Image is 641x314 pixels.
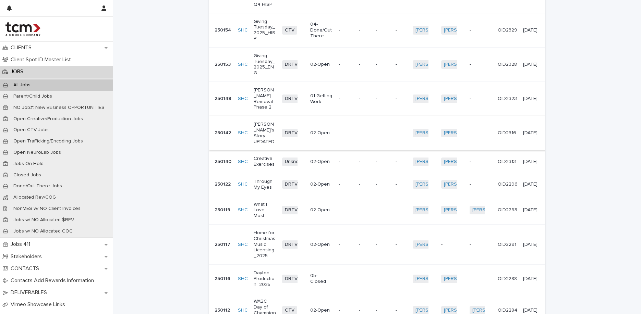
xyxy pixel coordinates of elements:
a: SHC [238,130,248,136]
tr: 250154SHC Giving Tuesday_2025_HISPCTV04-Done/OutThere----[PERSON_NAME]-TCM [PERSON_NAME]-TCM -OID... [209,13,579,47]
p: - [359,159,370,165]
p: - [470,62,493,67]
p: 02-Open [310,62,333,67]
tr: 250119SHC What I Love MostDRTV02-Open----[PERSON_NAME]-TCM [PERSON_NAME]-TCM [PERSON_NAME]-TCM OI... [209,196,579,224]
p: Jobs On Hold [8,161,49,167]
p: - [339,207,353,213]
a: [PERSON_NAME]-TCM [415,207,464,213]
p: Home for Christmas Music Licensing_2025 [254,230,277,259]
a: [PERSON_NAME]-TCM [415,27,464,33]
a: SHC [238,207,248,213]
a: SHC [238,159,248,165]
a: [PERSON_NAME]-TCM [415,96,464,102]
a: SHC [238,242,248,248]
p: What I Love Most [254,202,277,219]
a: [PERSON_NAME]-TCM [444,307,493,313]
p: Open NeuroLab Jobs [8,150,66,155]
p: [PERSON_NAME]'s Story UPDATED [254,122,277,145]
p: OID2316 [498,130,518,136]
span: DRTV [282,180,300,189]
p: Done/Out There Jobs [8,183,68,189]
span: DRTV [282,206,300,214]
a: [PERSON_NAME]-TCM [472,207,521,213]
p: Through My Eyes [254,179,277,190]
p: 250154 [215,27,232,33]
p: - [470,242,493,248]
p: Dayton Production_2025 [254,270,277,287]
p: - [339,159,353,165]
p: JOBS [8,68,29,75]
a: [PERSON_NAME]-TCM [415,62,464,67]
p: - [359,130,370,136]
a: [PERSON_NAME]-TCM [444,130,493,136]
p: Open CTV Jobs [8,127,54,133]
p: - [339,307,353,313]
p: OID2296 [498,181,518,187]
a: SHC [238,276,248,282]
p: 05-Closed [310,273,333,285]
span: DRTV [282,60,300,69]
p: Allocated Rev/COG [8,194,61,200]
p: 250116 [215,276,232,282]
p: All Jobs [8,82,36,88]
p: - [359,96,370,102]
p: NO Job#: New Business OPPORTUNITIES [8,105,110,111]
tr: 250148SHC [PERSON_NAME] Removal Phase 2DRTV01-Getting Work----[PERSON_NAME]-TCM [PERSON_NAME]-TCM... [209,82,579,116]
p: OID2329 [498,27,518,33]
p: 02-Open [310,181,333,187]
p: - [376,307,390,313]
p: - [396,159,407,165]
p: OID2313 [498,159,518,165]
p: CLIENTS [8,45,37,51]
p: - [376,27,390,33]
span: DRTV [282,129,300,137]
p: OID2328 [498,62,518,67]
p: [DATE] [523,130,543,136]
a: [PERSON_NAME]-TCM [415,130,464,136]
p: - [396,242,407,248]
p: - [470,96,493,102]
p: - [396,96,407,102]
tr: 250142SHC [PERSON_NAME]'s Story UPDATEDDRTV02-Open----[PERSON_NAME]-TCM [PERSON_NAME]-TCM -OID231... [209,116,579,150]
p: - [396,27,407,33]
p: - [339,96,353,102]
p: 250148 [215,96,232,102]
a: SHC [238,181,248,187]
p: - [470,159,493,165]
a: SHC [238,307,248,313]
p: 250140 [215,159,232,165]
span: DRTV [282,275,300,283]
p: - [376,276,390,282]
span: Unknown [282,158,308,166]
p: - [441,242,464,248]
p: - [339,242,353,248]
a: [PERSON_NAME]-TCM [415,181,464,187]
a: SHC [238,27,248,33]
p: - [339,276,353,282]
p: CONTACTS [8,265,45,272]
p: DELIVERABLES [8,289,52,296]
p: 02-Open [310,130,333,136]
p: - [376,130,390,136]
p: - [359,181,370,187]
a: [PERSON_NAME]-TCM [415,242,464,248]
p: [DATE] [523,242,543,248]
p: - [470,27,493,33]
p: OID2284 [498,307,518,313]
p: - [376,242,390,248]
p: 250112 [215,307,232,313]
p: OID2293 [498,207,518,213]
p: [DATE] [523,181,543,187]
p: 04-Done/OutThere [310,22,333,39]
p: - [470,276,493,282]
a: [PERSON_NAME]-TCM [415,307,464,313]
p: Stakeholders [8,253,47,260]
p: - [376,96,390,102]
p: - [376,181,390,187]
tr: 250140SHC Creative ExercisesUnknown02-Open----[PERSON_NAME]-TCM [PERSON_NAME]-TCM -OID2313[DATE]- [209,150,579,173]
p: - [359,207,370,213]
p: Contacts Add Rewards Information [8,277,99,284]
p: - [359,62,370,67]
p: - [376,207,390,213]
p: [DATE] [523,307,543,313]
